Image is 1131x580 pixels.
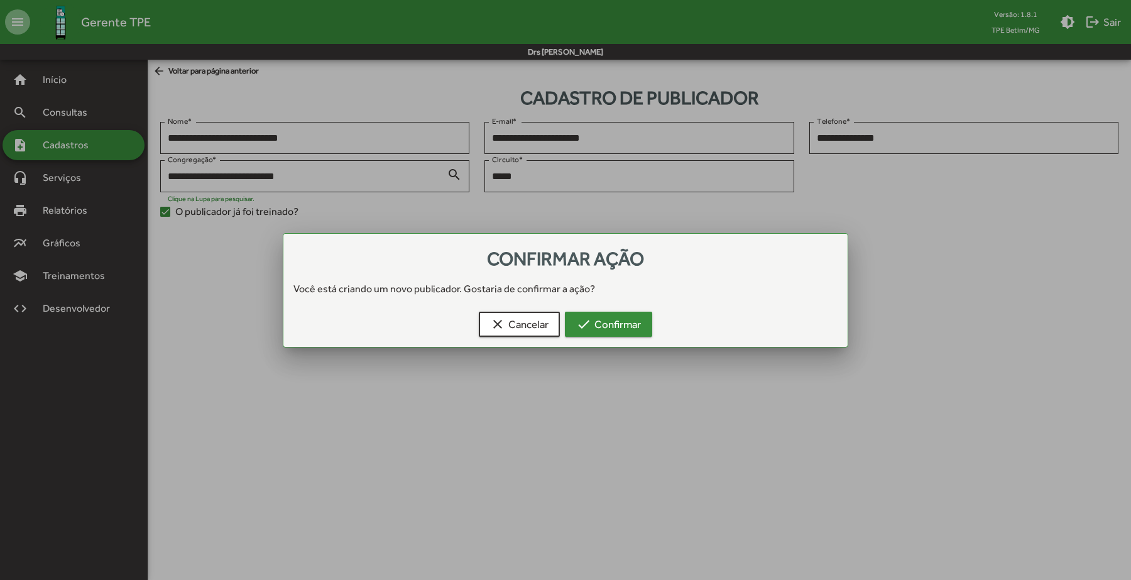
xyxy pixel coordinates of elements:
[479,312,560,337] button: Cancelar
[576,317,591,332] mat-icon: check
[487,248,644,270] span: Confirmar ação
[490,317,505,332] mat-icon: clear
[283,282,848,297] div: Você está criando um novo publicador. Gostaria de confirmar a ação?
[565,312,652,337] button: Confirmar
[576,313,641,336] span: Confirmar
[490,313,549,336] span: Cancelar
